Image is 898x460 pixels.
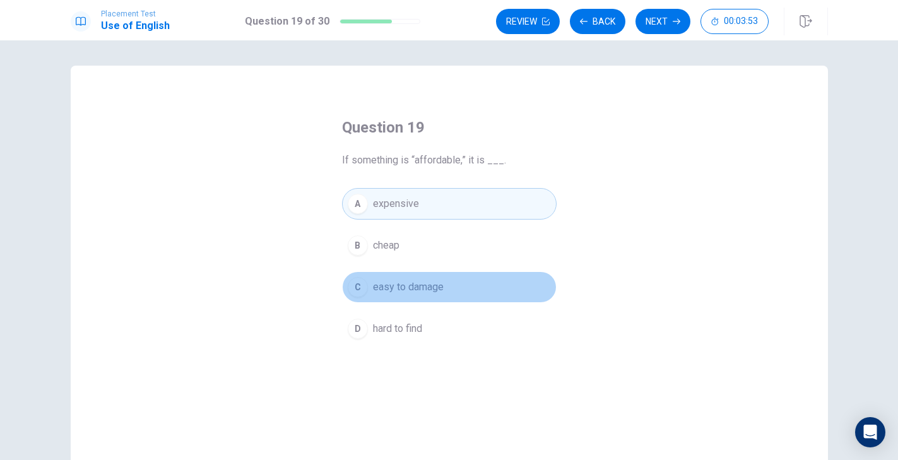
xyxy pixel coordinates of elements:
span: hard to find [373,321,422,336]
span: 00:03:53 [724,16,758,27]
h1: Question 19 of 30 [245,14,329,29]
div: C [348,277,368,297]
button: Dhard to find [342,313,557,345]
span: If something is “affordable,” it is ___. [342,153,557,168]
button: Next [635,9,690,34]
span: Placement Test [101,9,170,18]
div: A [348,194,368,214]
h1: Use of English [101,18,170,33]
button: 00:03:53 [700,9,769,34]
button: Aexpensive [342,188,557,220]
span: easy to damage [373,280,444,295]
button: Review [496,9,560,34]
span: expensive [373,196,419,211]
div: B [348,235,368,256]
button: Back [570,9,625,34]
div: D [348,319,368,339]
span: cheap [373,238,399,253]
button: Bcheap [342,230,557,261]
div: Open Intercom Messenger [855,417,885,447]
h4: Question 19 [342,117,557,138]
button: Ceasy to damage [342,271,557,303]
